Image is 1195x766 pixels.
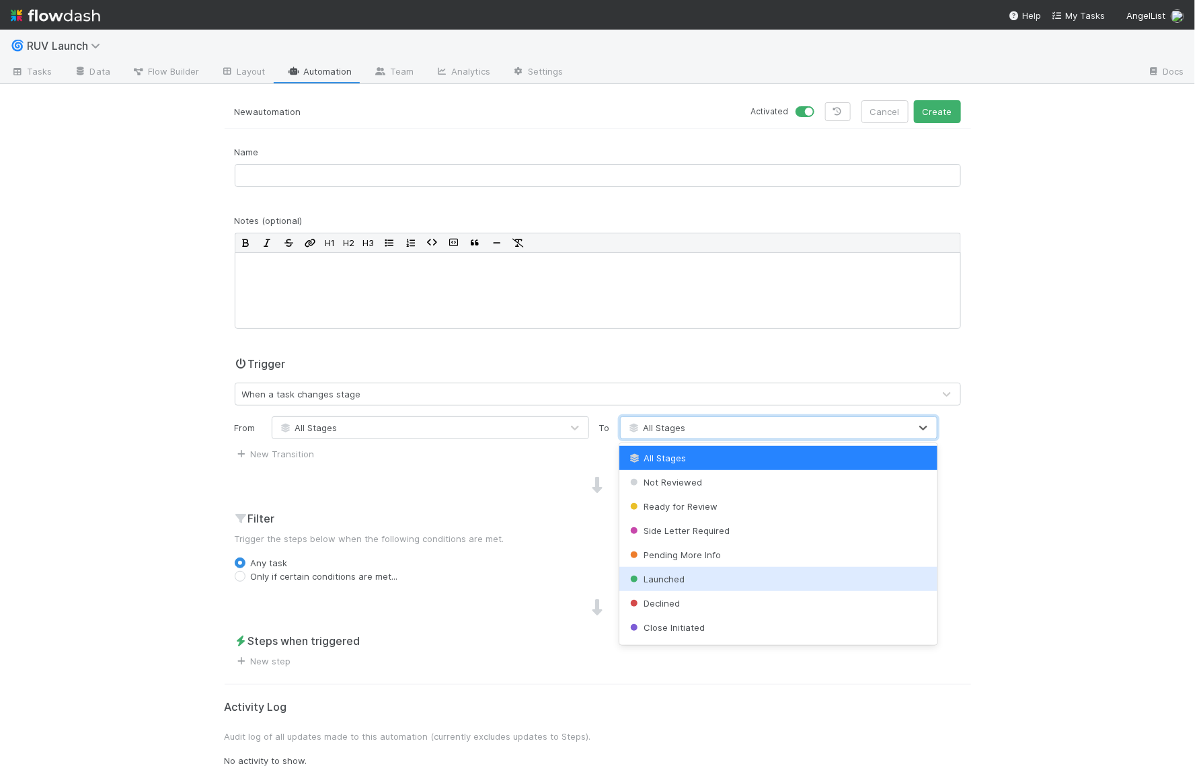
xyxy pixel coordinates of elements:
[627,477,702,488] span: Not Reviewed
[225,701,971,714] h5: Activity Log
[132,65,199,78] span: Flow Builder
[627,453,686,463] span: All Stages
[400,233,422,252] button: Ordered List
[914,100,961,123] button: Create
[1052,10,1105,21] span: My Tasks
[235,532,961,545] p: Trigger the steps below when the following conditions are met.
[235,214,303,227] label: Notes (optional)
[589,416,620,439] div: To
[251,556,288,570] label: Any task
[235,145,259,159] label: Name
[359,233,379,252] button: H3
[379,233,400,252] button: Bullet List
[443,233,465,252] button: Code Block
[11,40,24,51] span: 🌀
[210,62,276,83] a: Layout
[465,233,486,252] button: Blockquote
[363,62,424,83] a: Team
[627,574,685,584] span: Launched
[424,62,501,83] a: Analytics
[486,233,508,252] button: Horizontal Rule
[63,62,121,83] a: Data
[627,501,718,512] span: Ready for Review
[257,233,278,252] button: Italic
[1136,62,1195,83] a: Docs
[422,233,443,252] button: Code
[11,65,52,78] span: Tasks
[235,233,257,252] button: Bold
[278,233,300,252] button: Strikethrough
[279,422,338,433] span: All Stages
[627,598,680,609] span: Declined
[861,100,909,123] button: Cancel
[340,233,359,252] button: H2
[1009,9,1041,22] div: Help
[27,39,108,52] span: RUV Launch
[121,62,210,83] a: Flow Builder
[251,570,398,583] label: Only if certain conditions are met...
[627,422,686,433] span: All Stages
[321,233,340,252] button: H1
[235,449,315,459] a: New Transition
[235,102,588,122] p: New automation
[508,233,529,252] button: Remove Format
[235,633,961,649] h2: Steps when triggered
[225,730,971,743] p: Audit log of all updates made to this automation (currently excludes updates to Steps).
[627,549,721,560] span: Pending More Info
[1126,10,1165,21] span: AngelList
[627,525,730,536] span: Side Letter Required
[627,622,705,633] span: Close Initiated
[501,62,574,83] a: Settings
[235,656,291,666] a: New step
[235,356,286,372] h2: Trigger
[276,62,363,83] a: Automation
[1052,9,1105,22] a: My Tasks
[1171,9,1184,23] img: avatar_2de93f86-b6c7-4495-bfe2-fb093354a53c.png
[11,4,100,27] img: logo-inverted-e16ddd16eac7371096b0.svg
[300,233,321,252] button: Edit Link
[751,106,789,118] small: Activated
[242,387,361,401] div: When a task changes stage
[225,416,272,439] div: From
[235,510,961,527] h2: Filter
